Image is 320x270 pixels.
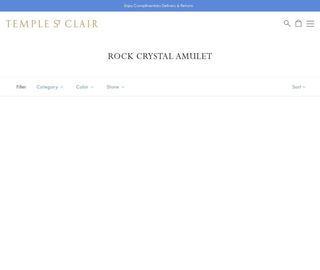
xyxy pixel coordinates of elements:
[32,80,69,94] button: Category
[279,78,320,96] button: Show sort by
[34,83,69,91] span: Category
[296,20,301,27] a: Open Shopping Bag
[73,83,99,91] span: Color
[72,80,99,94] button: Color
[284,20,290,27] a: Search
[102,80,130,94] button: Stone
[15,51,305,62] h1: Rock Crystal Amulet
[6,20,98,27] img: Temple St. Clair
[104,83,130,91] span: Stone
[124,3,193,9] p: Enjoy Complimentary Delivery & Returns
[307,20,314,27] button: Open navigation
